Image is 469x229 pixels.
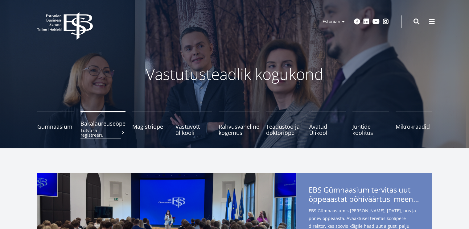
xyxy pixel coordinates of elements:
span: õppeaastat põhiväärtusi meenutades [309,194,420,204]
span: Rahvusvaheline kogemus [219,123,259,136]
span: EBS Gümnaasium tervitas uut [309,185,420,206]
small: Tutvu ja registreeru [80,128,125,137]
a: Juhtide koolitus [352,111,389,136]
span: Mikrokraadid [396,123,432,130]
a: Instagram [383,19,389,25]
span: Teadustöö ja doktoriõpe [266,123,302,136]
span: Gümnaasium [37,123,74,130]
a: Magistriõpe [132,111,169,136]
span: Magistriõpe [132,123,169,130]
a: Youtube [372,19,380,25]
a: Mikrokraadid [396,111,432,136]
p: Vastutusteadlik kogukond [71,65,398,83]
a: Vastuvõtt ülikooli [175,111,212,136]
a: Linkedin [363,19,369,25]
span: Juhtide koolitus [352,123,389,136]
a: BakalaureuseõpeTutvu ja registreeru [80,111,125,136]
span: Bakalaureuseõpe [80,120,125,127]
a: Facebook [354,19,360,25]
a: Gümnaasium [37,111,74,136]
span: Avatud Ülikool [309,123,346,136]
a: Avatud Ülikool [309,111,346,136]
a: Rahvusvaheline kogemus [219,111,259,136]
a: Teadustöö ja doktoriõpe [266,111,302,136]
span: Vastuvõtt ülikooli [175,123,212,136]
